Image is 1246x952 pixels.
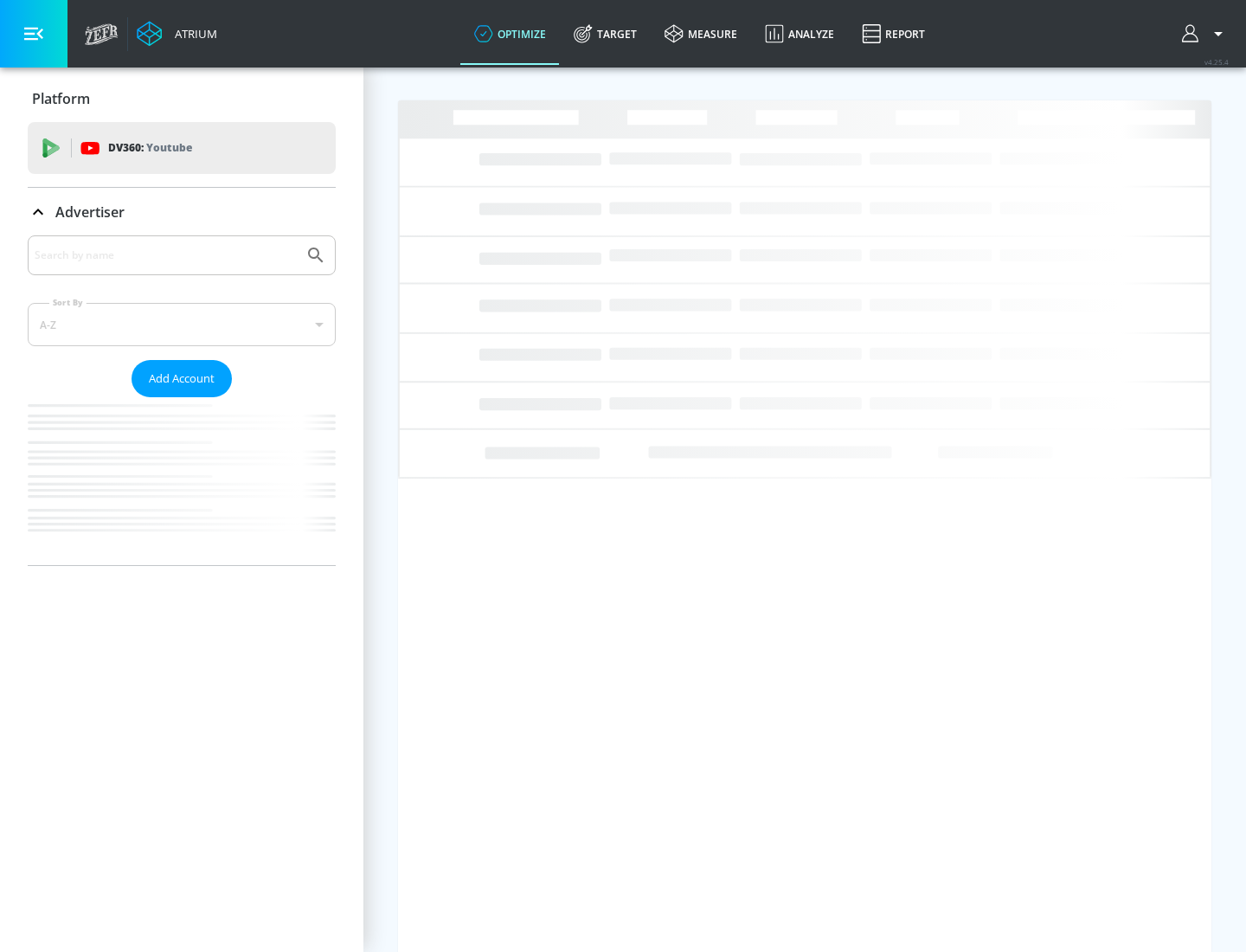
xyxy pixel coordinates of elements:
div: Advertiser [28,235,336,565]
p: Advertiser [55,203,125,222]
a: Target [560,3,651,65]
div: Platform [28,74,336,123]
label: Sort By [49,297,87,308]
nav: list of Advertiser [28,397,336,565]
p: Platform [32,89,90,108]
div: Atrium [168,26,217,42]
div: DV360: Youtube [28,122,336,174]
a: Atrium [137,21,217,47]
a: Report [848,3,939,65]
button: Add Account [132,360,232,397]
a: measure [651,3,751,65]
div: Advertiser [28,188,336,236]
div: A-Z [28,303,336,346]
span: Add Account [149,369,215,389]
p: DV360: [108,138,192,158]
input: Search by name [35,244,297,267]
a: Analyze [751,3,848,65]
p: Youtube [146,138,192,157]
span: v 4.25.4 [1204,57,1229,67]
a: optimize [460,3,560,65]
